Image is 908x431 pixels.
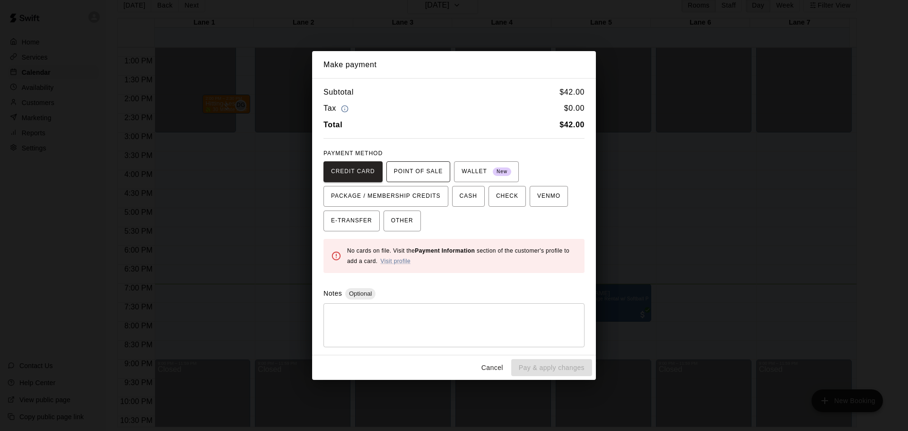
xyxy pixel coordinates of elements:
[323,186,448,207] button: PACKAGE / MEMBERSHIP CREDITS
[559,121,585,129] b: $ 42.00
[323,121,342,129] b: Total
[394,164,443,179] span: POINT OF SALE
[386,161,450,182] button: POINT OF SALE
[460,189,477,204] span: CASH
[323,161,383,182] button: CREDIT CARD
[312,51,596,79] h2: Make payment
[454,161,519,182] button: WALLET New
[391,213,413,229] span: OTHER
[323,290,342,297] label: Notes
[462,164,511,179] span: WALLET
[323,86,354,98] h6: Subtotal
[331,164,375,179] span: CREDIT CARD
[384,211,421,231] button: OTHER
[559,86,585,98] h6: $ 42.00
[496,189,518,204] span: CHECK
[323,150,383,157] span: PAYMENT METHOD
[415,247,475,254] b: Payment Information
[564,102,585,115] h6: $ 0.00
[477,359,507,377] button: Cancel
[530,186,568,207] button: VENMO
[323,211,380,231] button: E-TRANSFER
[493,166,511,178] span: New
[489,186,526,207] button: CHECK
[323,102,351,115] h6: Tax
[345,290,375,297] span: Optional
[331,189,441,204] span: PACKAGE / MEMBERSHIP CREDITS
[380,258,410,264] a: Visit profile
[452,186,485,207] button: CASH
[331,213,372,229] span: E-TRANSFER
[537,189,560,204] span: VENMO
[347,247,569,264] span: No cards on file. Visit the section of the customer's profile to add a card.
